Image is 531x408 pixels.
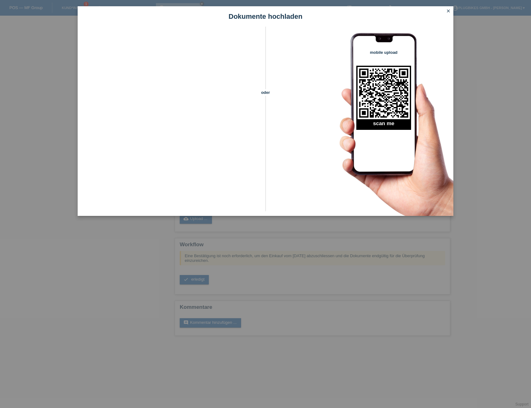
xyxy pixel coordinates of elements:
i: close [446,8,451,13]
h1: Dokumente hochladen [78,13,453,20]
span: oder [255,89,276,96]
iframe: Upload [87,42,255,199]
h4: mobile upload [356,50,411,55]
h2: scan me [356,120,411,130]
a: close [444,8,452,15]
